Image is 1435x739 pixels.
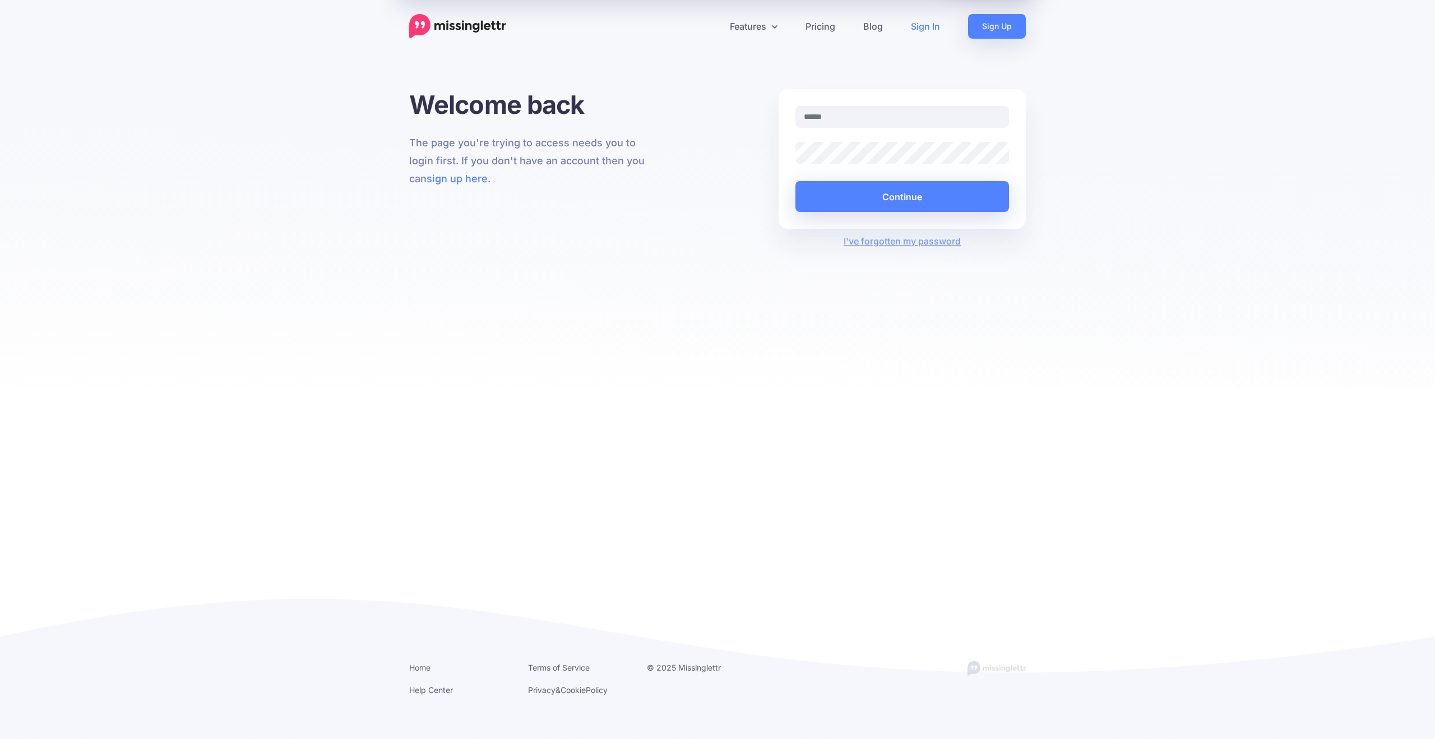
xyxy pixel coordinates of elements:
li: & Policy [528,683,630,697]
a: Features [716,14,791,39]
a: sign up here [427,173,488,184]
p: The page you're trying to access needs you to login first. If you don't have an account then you ... [409,134,656,188]
a: Cookie [561,685,586,695]
button: Continue [795,181,1009,212]
a: Blog [849,14,897,39]
a: Sign In [897,14,954,39]
li: © 2025 Missinglettr [647,661,749,675]
h1: Welcome back [409,89,656,120]
a: I've forgotten my password [844,235,961,247]
a: Terms of Service [528,663,590,672]
a: Pricing [791,14,849,39]
a: Privacy [528,685,556,695]
a: Home [409,663,430,672]
a: Help Center [409,685,453,695]
a: Sign Up [968,14,1026,39]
